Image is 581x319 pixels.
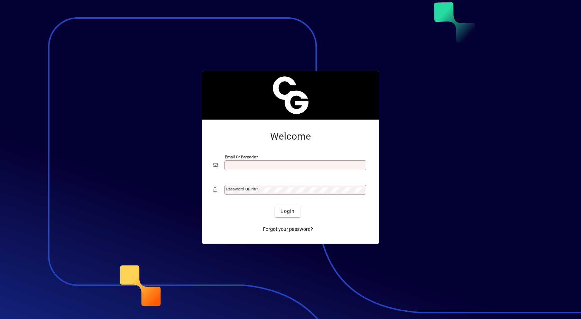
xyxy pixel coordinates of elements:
mat-label: Password or Pin [226,187,256,191]
mat-label: Email or Barcode [225,154,256,159]
button: Login [275,205,300,217]
h2: Welcome [213,131,368,142]
a: Forgot your password? [260,223,316,235]
span: Login [280,208,295,215]
span: Forgot your password? [263,226,313,233]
